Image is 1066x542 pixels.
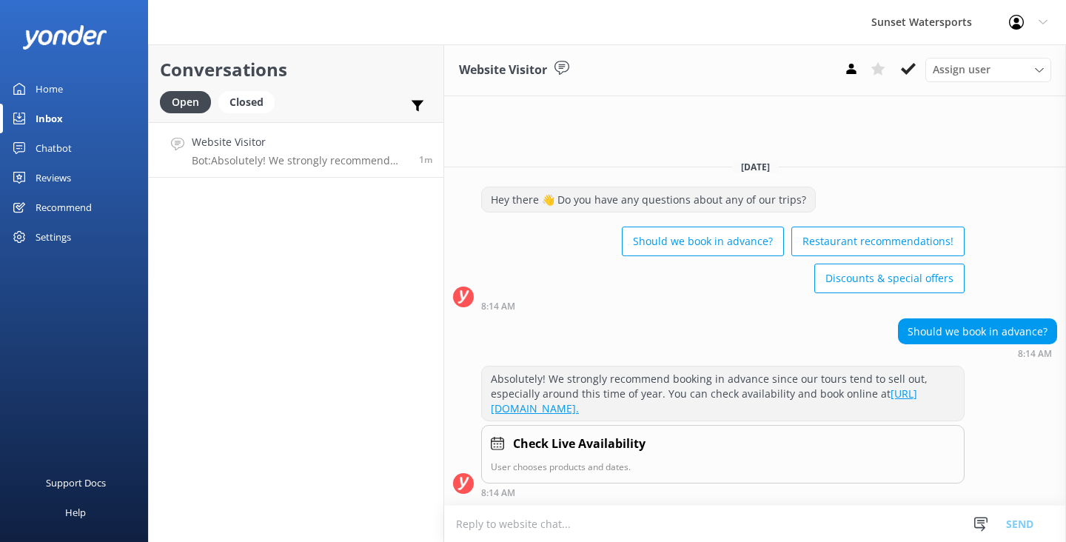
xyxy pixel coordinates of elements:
[481,302,515,311] strong: 8:14 AM
[22,25,107,50] img: yonder-white-logo.png
[925,58,1051,81] div: Assign User
[36,104,63,133] div: Inbox
[899,319,1056,344] div: Should we book in advance?
[622,227,784,256] button: Should we book in advance?
[149,122,443,178] a: Website VisitorBot:Absolutely! We strongly recommend booking in advance since our tours tend to s...
[36,163,71,193] div: Reviews
[513,435,646,454] h4: Check Live Availability
[898,348,1057,358] div: Sep 12 2025 08:14pm (UTC -05:00) America/Cancun
[481,489,515,498] strong: 8:14 AM
[791,227,965,256] button: Restaurant recommendations!
[419,153,432,166] span: Sep 12 2025 08:14pm (UTC -05:00) America/Cancun
[36,222,71,252] div: Settings
[933,61,990,78] span: Assign user
[160,91,211,113] div: Open
[36,74,63,104] div: Home
[814,264,965,293] button: Discounts & special offers
[160,56,432,84] h2: Conversations
[36,133,72,163] div: Chatbot
[36,193,92,222] div: Recommend
[481,487,965,498] div: Sep 12 2025 08:14pm (UTC -05:00) America/Cancun
[459,61,547,80] h3: Website Visitor
[192,134,408,150] h4: Website Visitor
[46,468,106,498] div: Support Docs
[160,93,218,110] a: Open
[192,154,408,167] p: Bot: Absolutely! We strongly recommend booking in advance since our tours tend to sell out, espec...
[482,187,815,213] div: Hey there 👋 Do you have any questions about any of our trips?
[732,161,779,173] span: [DATE]
[481,301,965,311] div: Sep 12 2025 08:14pm (UTC -05:00) America/Cancun
[1018,349,1052,358] strong: 8:14 AM
[65,498,86,527] div: Help
[218,93,282,110] a: Closed
[218,91,275,113] div: Closed
[491,460,955,474] p: User chooses products and dates.
[491,387,917,415] a: [URL][DOMAIN_NAME].
[482,367,964,421] div: Absolutely! We strongly recommend booking in advance since our tours tend to sell out, especially...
